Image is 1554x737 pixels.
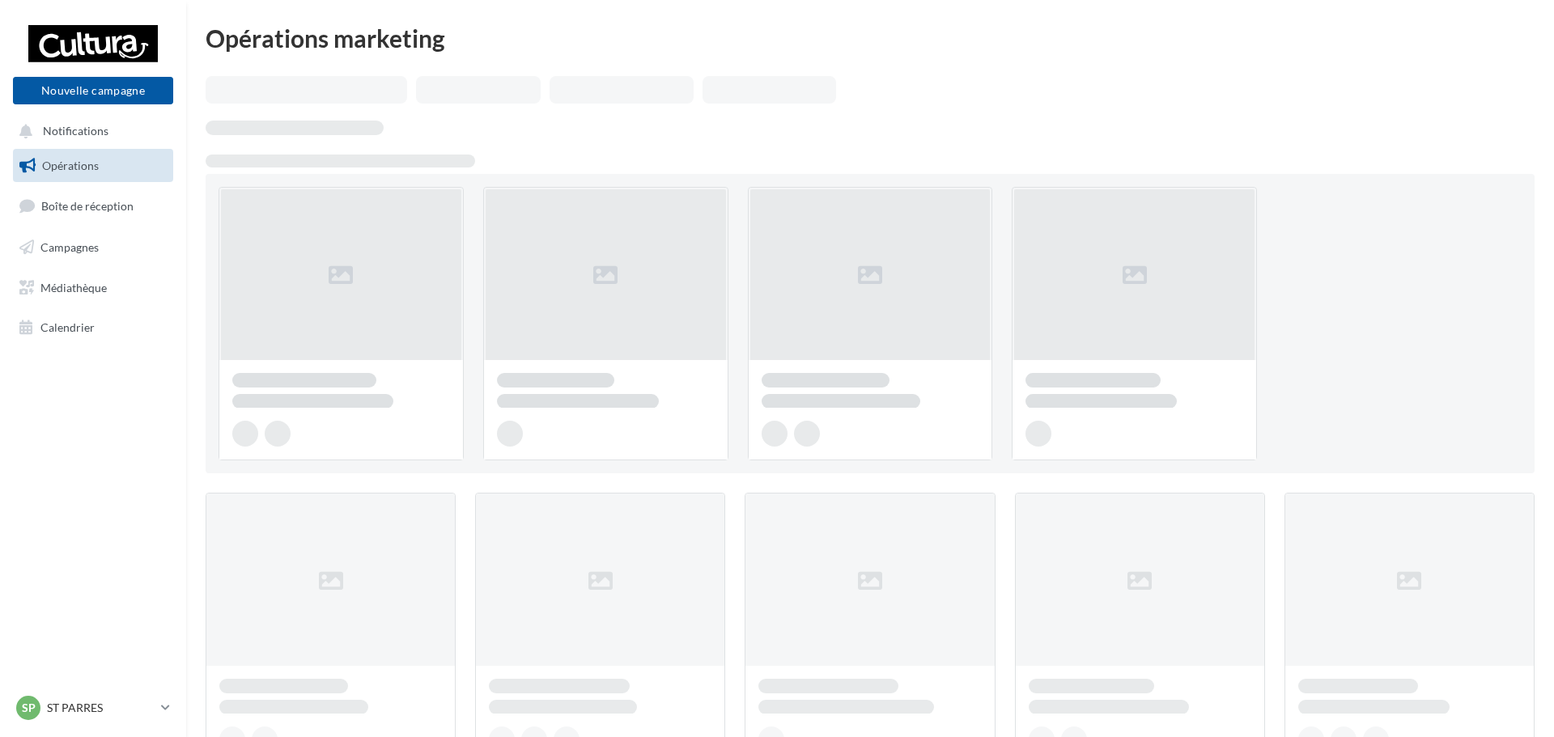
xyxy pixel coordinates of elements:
a: Boîte de réception [10,188,176,223]
a: Campagnes [10,231,176,265]
span: Calendrier [40,320,95,334]
a: Calendrier [10,311,176,345]
span: Opérations [42,159,99,172]
span: Médiathèque [40,280,107,294]
button: Nouvelle campagne [13,77,173,104]
a: Médiathèque [10,271,176,305]
span: SP [22,700,36,716]
span: Notifications [43,125,108,138]
span: Campagnes [40,240,99,254]
div: Opérations marketing [206,26,1535,50]
a: Opérations [10,149,176,183]
a: SP ST PARRES [13,693,173,723]
p: ST PARRES [47,700,155,716]
span: Boîte de réception [41,199,134,213]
